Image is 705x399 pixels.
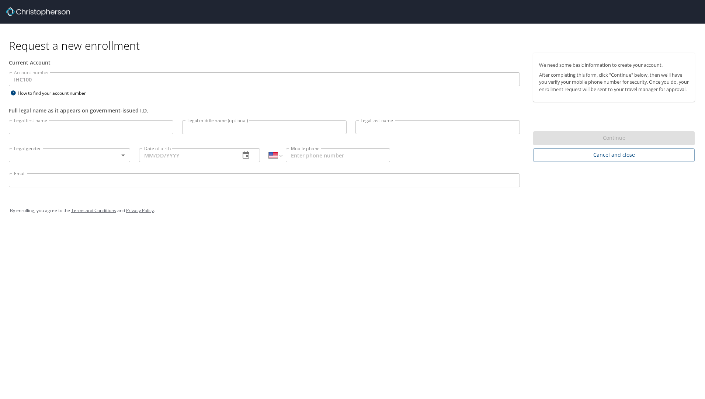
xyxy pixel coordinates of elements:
div: Full legal name as it appears on government-issued I.D. [9,107,520,114]
img: cbt logo [6,7,70,16]
p: We need some basic information to create your account. [539,62,689,69]
h1: Request a new enrollment [9,38,701,53]
div: ​ [9,148,130,162]
a: Terms and Conditions [71,207,116,214]
div: Current Account [9,59,520,66]
a: Privacy Policy [126,207,154,214]
button: Cancel and close [533,148,695,162]
div: How to find your account number [9,89,101,98]
input: MM/DD/YYYY [139,148,235,162]
input: Enter phone number [286,148,390,162]
span: Cancel and close [539,150,689,160]
p: After completing this form, click "Continue" below, then we'll have you verify your mobile phone ... [539,72,689,93]
div: By enrolling, you agree to the and . [10,201,695,220]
